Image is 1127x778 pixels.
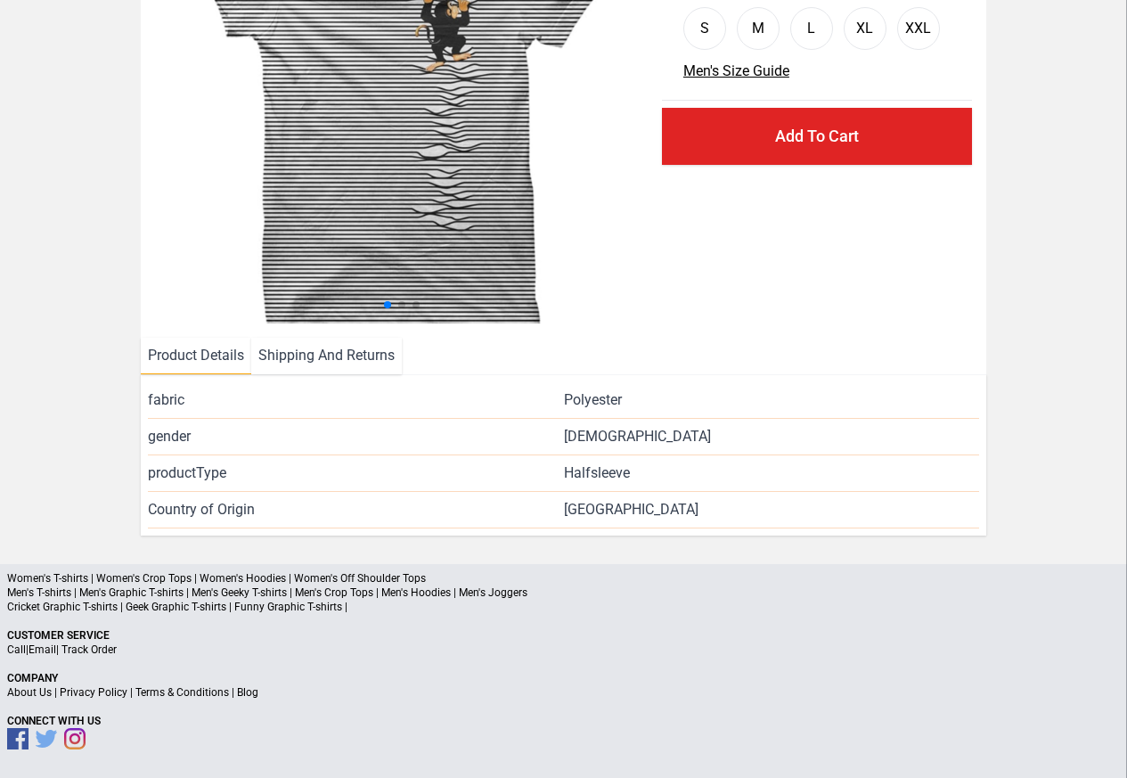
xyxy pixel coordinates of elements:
p: Connect With Us [7,714,1120,728]
p: Company [7,671,1120,685]
span: gender [148,426,563,447]
li: Shipping And Returns [251,338,402,374]
p: Women's T-shirts | Women's Crop Tops | Women's Hoodies | Women's Off Shoulder Tops [7,571,1120,586]
span: productType [148,463,563,484]
div: S [700,18,709,39]
div: L [807,18,815,39]
a: Privacy Policy [60,686,127,699]
span: Polyester [564,389,622,411]
a: Blog [237,686,258,699]
p: Cricket Graphic T-shirts | Geek Graphic T-shirts | Funny Graphic T-shirts | [7,600,1120,614]
div: XXL [905,18,931,39]
span: Country of Origin [148,499,563,520]
button: Men's Size Guide [683,61,789,82]
a: Email [29,643,56,656]
span: [DEMOGRAPHIC_DATA] [564,426,711,447]
div: M [752,18,764,39]
p: | | | [7,685,1120,700]
span: Halfsleeve [564,463,630,484]
p: | | [7,643,1120,657]
span: [GEOGRAPHIC_DATA] [564,499,979,520]
a: Call [7,643,26,656]
button: Add To Cart [662,108,972,165]
span: fabric [148,389,563,411]
p: Men's T-shirts | Men's Graphic T-shirts | Men's Geeky T-shirts | Men's Crop Tops | Men's Hoodies ... [7,586,1120,600]
li: Product Details [141,338,251,374]
a: About Us [7,686,52,699]
div: XL [856,18,873,39]
a: Terms & Conditions [135,686,229,699]
p: Customer Service [7,628,1120,643]
a: Track Order [61,643,117,656]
